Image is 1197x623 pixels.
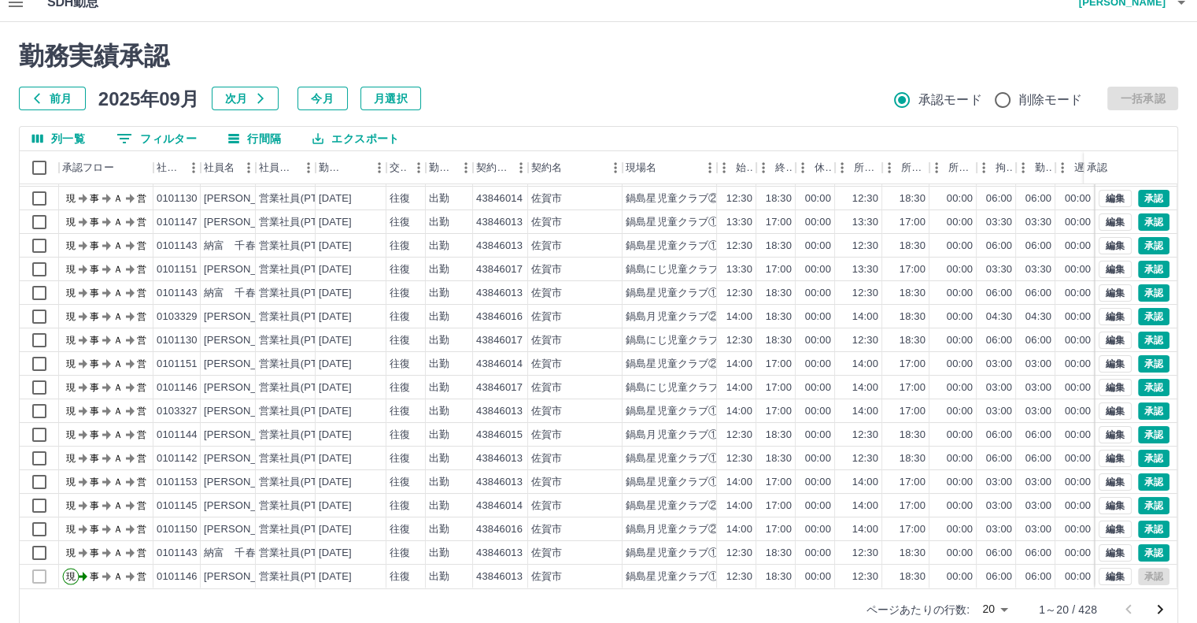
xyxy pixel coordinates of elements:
div: 勤務 [1016,151,1055,184]
div: 00:00 [1065,286,1091,301]
div: 交通費 [386,151,426,184]
div: 03:00 [1025,380,1051,395]
button: メニュー [698,156,722,180]
div: 0101151 [157,357,198,372]
div: 出勤 [429,357,449,372]
div: 12:30 [852,333,878,348]
div: 営業社員(PT契約) [259,380,342,395]
button: 編集 [1099,402,1132,420]
text: 現 [66,240,76,251]
text: 現 [66,217,76,228]
div: 03:00 [986,357,1012,372]
div: [DATE] [319,215,352,230]
div: 18:30 [900,333,925,348]
span: 削除モード [1019,91,1083,109]
div: 00:00 [947,239,973,254]
div: 営業社員(PT契約) [259,286,342,301]
div: 終業 [775,151,792,184]
button: 編集 [1099,379,1132,396]
div: 出勤 [429,333,449,348]
div: 出勤 [429,239,449,254]
div: 鍋島にじ児童クラブ [626,380,719,395]
div: 佐賀市 [531,239,562,254]
button: 編集 [1099,426,1132,443]
div: 承認 [1084,151,1166,184]
div: [PERSON_NAME] [204,333,290,348]
h5: 2025年09月 [98,87,199,110]
text: 現 [66,358,76,369]
div: 00:00 [805,191,831,206]
div: 出勤 [429,262,449,277]
div: 17:00 [766,262,792,277]
div: 14:00 [852,310,878,324]
button: 行間隔 [216,127,294,150]
div: 18:30 [766,310,792,324]
button: 編集 [1099,450,1132,467]
button: 承認 [1138,284,1169,302]
button: 承認 [1138,379,1169,396]
div: 43846017 [476,380,523,395]
div: 18:30 [766,239,792,254]
button: 編集 [1099,213,1132,231]
div: 00:00 [947,215,973,230]
div: 社員区分 [259,151,297,184]
div: 12:30 [852,286,878,301]
div: 00:00 [947,310,973,324]
button: 編集 [1099,261,1132,278]
div: 00:00 [947,357,973,372]
div: 社員番号 [153,151,201,184]
text: 事 [90,335,99,346]
div: 13:30 [726,215,752,230]
div: [DATE] [319,191,352,206]
div: 03:30 [1025,262,1051,277]
div: 往復 [390,262,410,277]
text: 営 [137,311,146,322]
button: メニュー [509,156,533,180]
div: 勤務区分 [429,151,454,184]
button: ソート [345,157,368,179]
text: 営 [137,193,146,204]
button: 承認 [1138,308,1169,325]
div: 往復 [390,286,410,301]
div: 14:00 [726,310,752,324]
button: 編集 [1099,544,1132,562]
div: 04:30 [986,310,1012,324]
button: メニュー [237,156,260,180]
text: Ａ [113,240,123,251]
button: 承認 [1138,402,1169,420]
div: 00:00 [805,380,831,395]
button: 編集 [1099,497,1132,514]
div: 鍋島にじ児童クラブ [626,262,719,277]
div: 43846013 [476,215,523,230]
div: 00:00 [1065,310,1091,324]
div: 始業 [717,151,756,184]
div: 営業社員(PT契約) [259,310,342,324]
div: 休憩 [815,151,832,184]
div: 現場名 [626,151,656,184]
div: 13:30 [852,215,878,230]
div: 承認 [1087,151,1107,184]
button: 承認 [1138,355,1169,373]
div: [DATE] [319,239,352,254]
div: 休憩 [796,151,835,184]
div: 出勤 [429,380,449,395]
button: 次月 [212,87,279,110]
div: 18:30 [900,239,925,254]
div: 00:00 [805,239,831,254]
text: 事 [90,287,99,299]
button: 編集 [1099,308,1132,325]
div: [DATE] [319,380,352,395]
button: メニュー [297,156,320,180]
button: 列選択 [20,127,98,150]
div: 現場名 [623,151,717,184]
div: 14:00 [726,357,752,372]
div: 06:00 [1025,239,1051,254]
div: 17:00 [900,215,925,230]
text: 事 [90,193,99,204]
div: 佐賀市 [531,286,562,301]
div: 営業社員(PT契約) [259,215,342,230]
div: [PERSON_NAME] [204,215,290,230]
div: 所定開始 [854,151,879,184]
div: 06:00 [986,286,1012,301]
div: [DATE] [319,310,352,324]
